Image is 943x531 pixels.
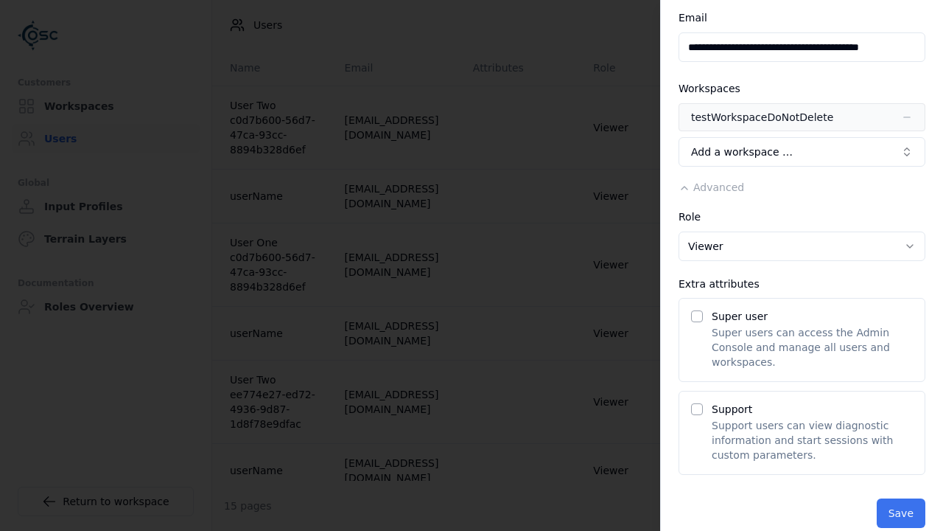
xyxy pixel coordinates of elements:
[679,83,740,94] label: Workspaces
[679,279,925,289] div: Extra attributes
[693,181,744,193] span: Advanced
[712,403,752,415] label: Support
[691,145,793,159] span: Add a workspace …
[691,110,833,125] div: testWorkspaceDoNotDelete
[712,310,768,322] label: Super user
[712,325,913,369] p: Super users can access the Admin Console and manage all users and workspaces.
[877,499,925,528] button: Save
[679,211,701,223] label: Role
[679,12,707,24] label: Email
[712,418,913,462] p: Support users can view diagnostic information and start sessions with custom parameters.
[679,180,744,195] button: Advanced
